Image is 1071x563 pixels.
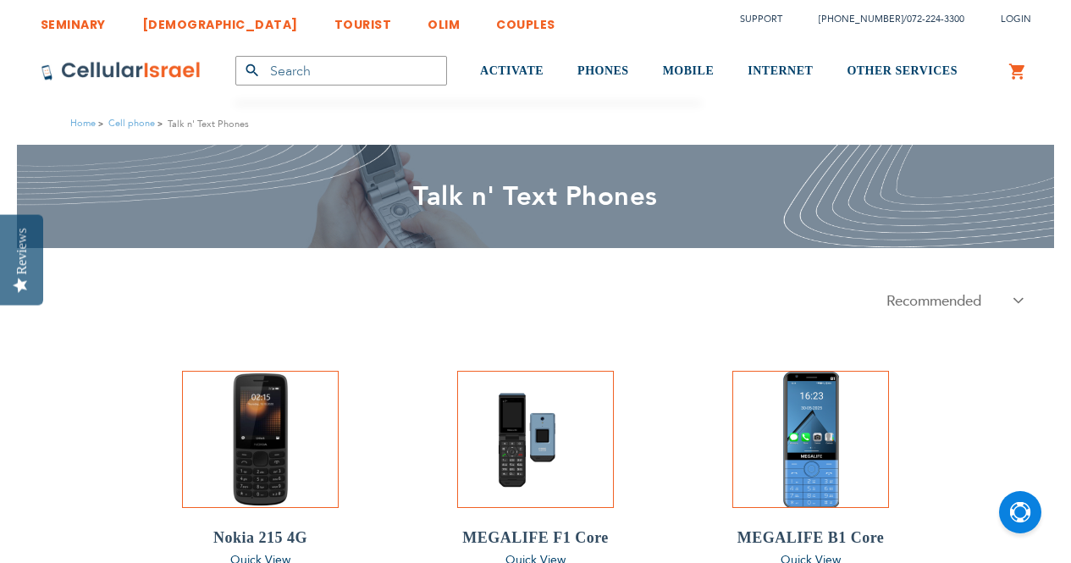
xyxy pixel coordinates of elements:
a: ACTIVATE [480,40,544,103]
a: 072-224-3300 [907,13,964,25]
input: Search [235,56,447,86]
img: Cellular Israel Logo [41,61,202,81]
a: [PHONE_NUMBER] [819,13,903,25]
a: TOURIST [334,4,392,36]
span: Talk n' Text Phones [413,179,658,214]
a: OLIM [428,4,460,36]
span: MOBILE [663,64,715,77]
a: SEMINARY [41,4,106,36]
a: COUPLES [496,4,555,36]
strong: Talk n' Text Phones [168,116,249,132]
select: . . . . [874,290,1031,312]
span: OTHER SERVICES [847,64,958,77]
img: MEGALIFE B1 Core [743,372,879,507]
a: Support [740,13,782,25]
a: Home [70,117,96,130]
span: Login [1001,13,1031,25]
span: ACTIVATE [480,64,544,77]
a: OTHER SERVICES [847,40,958,103]
img: Nokia 215 4G [193,372,328,507]
a: INTERNET [748,40,813,103]
div: Reviews [14,228,30,274]
a: MEGALIFE B1 Core [732,525,889,550]
a: [DEMOGRAPHIC_DATA] [142,4,298,36]
a: Nokia 215 4G [182,525,339,550]
span: INTERNET [748,64,813,77]
img: MEGALIFE F1 Core [468,372,604,507]
a: Cell phone [108,117,155,130]
a: MOBILE [663,40,715,103]
span: PHONES [577,64,629,77]
a: MEGALIFE F1 Core [457,525,614,550]
li: / [802,7,964,31]
a: PHONES [577,40,629,103]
